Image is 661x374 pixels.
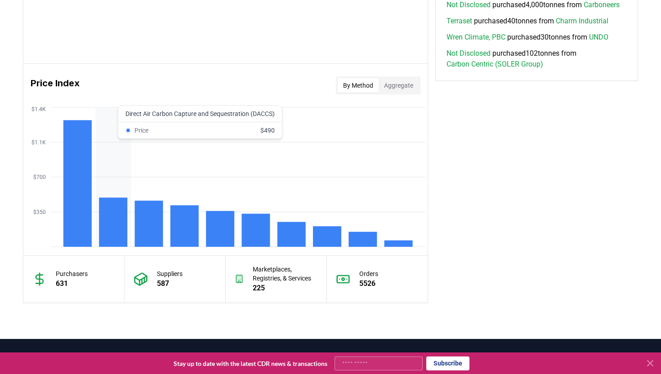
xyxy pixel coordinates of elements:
[31,106,46,112] tspan: $1.4K
[447,32,608,43] span: purchased 30 tonnes from
[31,139,46,146] tspan: $1.1K
[589,32,608,43] a: UNDO
[253,265,317,283] p: Marketplaces, Registries, & Services
[338,78,379,93] button: By Method
[33,174,46,180] tspan: $700
[56,269,88,278] p: Purchasers
[157,269,183,278] p: Suppliers
[379,78,419,93] button: Aggregate
[447,16,472,27] a: Terraset
[447,48,491,59] a: Not Disclosed
[447,59,543,70] a: Carbon Centric (SOLER Group)
[56,278,88,289] p: 631
[359,278,378,289] p: 5526
[33,209,46,215] tspan: $350
[447,48,627,70] span: purchased 102 tonnes from
[253,283,317,294] p: 225
[359,269,378,278] p: Orders
[447,16,608,27] span: purchased 40 tonnes from
[447,32,505,43] a: Wren Climate, PBC
[31,76,80,94] h3: Price Index
[556,16,608,27] a: Charm Industrial
[157,278,183,289] p: 587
